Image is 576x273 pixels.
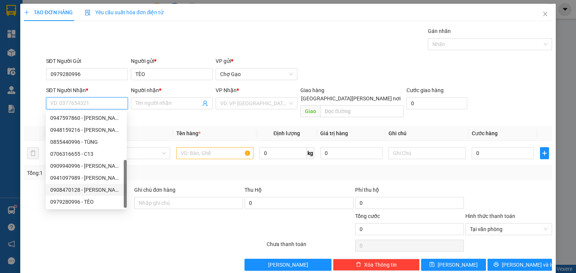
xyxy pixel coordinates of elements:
[27,147,39,159] button: delete
[24,9,73,15] span: TẠO ĐƠN HÀNG
[97,148,165,159] span: Khác
[50,162,122,170] div: 0909940996 - [PERSON_NAME]
[176,147,253,159] input: VD: Bàn, Ghế
[502,261,554,269] span: [PERSON_NAME] và In
[307,147,314,159] span: kg
[46,57,128,65] div: SĐT Người Gửi
[493,262,499,268] span: printer
[385,126,469,141] th: Ghi chú
[320,105,403,117] input: Dọc đường
[46,136,127,148] div: 0855440996 - TÙNG
[46,172,127,184] div: 0941097989 - Thảo
[298,94,403,103] span: [GEOGRAPHIC_DATA][PERSON_NAME] nơi
[244,259,331,271] button: [PERSON_NAME]
[46,184,127,196] div: 0908470128 - PHƯƠNG
[134,197,243,209] input: Ghi chú đơn hàng
[355,213,380,219] span: Tổng cước
[428,28,451,34] label: Gán nhãn
[406,97,467,109] input: Cước giao hàng
[244,187,262,193] span: Thu Hộ
[429,262,435,268] span: save
[24,10,29,15] span: plus
[27,169,223,177] div: Tổng: 1
[268,261,308,269] span: [PERSON_NAME]
[273,130,300,136] span: Định lượng
[356,262,361,268] span: delete
[50,138,122,146] div: 0855440996 - TÙNG
[46,124,127,136] div: 0948159216 - MƯỜI BA
[355,186,464,197] div: Phí thu hộ
[487,259,552,271] button: printer[PERSON_NAME] và In
[220,69,293,80] span: Chợ Gạo
[50,174,122,182] div: 0941097989 - [PERSON_NAME]
[50,186,122,194] div: 0908470128 - [PERSON_NAME]
[421,259,486,271] button: save[PERSON_NAME]
[540,147,549,159] button: plus
[465,213,515,219] label: Hình thức thanh toán
[388,147,466,159] input: Ghi Chú
[320,130,348,136] span: Giá trị hàng
[50,114,122,122] div: 0947597860 - [PERSON_NAME]
[131,57,213,65] div: Người gửi
[85,10,91,16] img: icon
[85,9,164,15] span: Yêu cầu xuất hóa đơn điện tử
[472,130,498,136] span: Cước hàng
[216,57,297,65] div: VP gửi
[46,112,127,124] div: 0947597860 - MINH TÚ
[300,87,324,93] span: Giao hàng
[134,187,175,193] label: Ghi chú đơn hàng
[266,240,354,253] div: Chưa thanh toán
[202,100,208,106] span: user-add
[46,196,127,208] div: 0979280996 - TÈO
[540,150,549,156] span: plus
[46,86,128,94] div: SĐT Người Nhận
[50,150,122,158] div: 0706316655 - C13
[216,87,237,93] span: VP Nhận
[333,259,420,271] button: deleteXóa Thông tin
[46,148,127,160] div: 0706316655 - C13
[50,198,122,206] div: 0979280996 - TÈO
[46,160,127,172] div: 0909940996 - CHI THAO
[535,4,556,25] button: Close
[320,147,382,159] input: 0
[470,224,547,235] span: Tại văn phòng
[50,126,122,134] div: 0948159216 - [PERSON_NAME]
[176,130,201,136] span: Tên hàng
[542,11,548,17] span: close
[438,261,478,269] span: [PERSON_NAME]
[131,86,213,94] div: Người nhận
[406,87,444,93] label: Cước giao hàng
[364,261,397,269] span: Xóa Thông tin
[300,105,320,117] span: Giao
